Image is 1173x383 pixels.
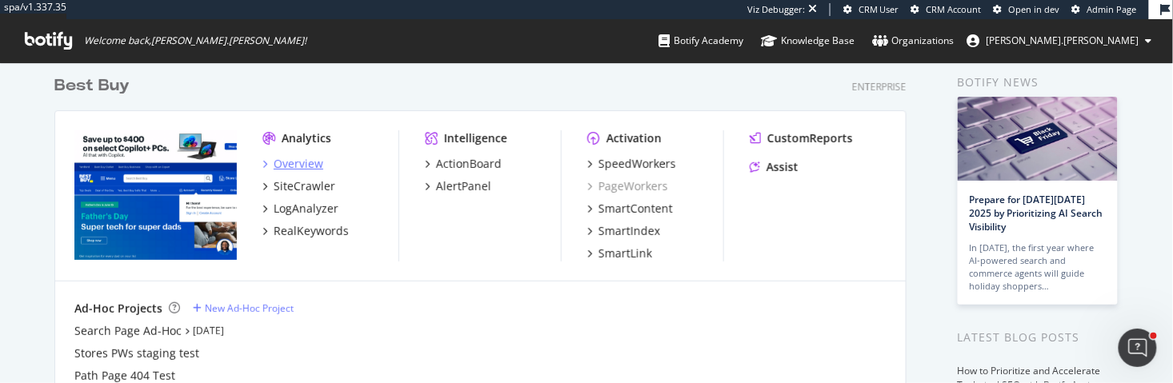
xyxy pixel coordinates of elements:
span: Open in dev [1009,3,1060,15]
a: Admin Page [1072,3,1137,16]
a: SmartLink [587,245,652,261]
span: CRM Account [927,3,982,15]
a: Best Buy [54,74,136,98]
a: RealKeywords [262,223,349,239]
a: CustomReports [750,130,853,146]
div: Botify Academy [659,33,743,49]
span: Welcome back, [PERSON_NAME].[PERSON_NAME] ! [84,34,306,47]
div: Assist [767,159,799,175]
div: Activation [607,130,662,146]
div: LogAnalyzer [274,201,338,217]
div: Knowledge Base [761,33,855,49]
div: Botify news [958,74,1119,91]
a: Prepare for [DATE][DATE] 2025 by Prioritizing AI Search Visibility [970,193,1103,233]
div: Viz Debugger: [747,3,805,16]
a: Search Page Ad-Hoc [74,323,182,339]
div: RealKeywords [274,223,349,239]
div: SmartLink [599,245,652,261]
div: SiteCrawler [274,178,335,194]
div: Enterprise [852,80,907,94]
a: Knowledge Base [761,19,855,62]
div: Latest Blog Posts [958,329,1119,346]
div: Overview [274,156,323,172]
a: SiteCrawler [262,178,335,194]
div: CustomReports [767,130,853,146]
a: Organizations [872,19,955,62]
a: Assist [750,159,799,175]
a: Botify Academy [659,19,743,62]
div: Best Buy [54,74,130,98]
div: Analytics [282,130,331,146]
a: AlertPanel [425,178,491,194]
a: New Ad-Hoc Project [193,301,294,315]
div: SmartIndex [599,223,660,239]
div: New Ad-Hoc Project [205,301,294,315]
span: christopher.hart [987,34,1139,47]
a: SmartContent [587,201,673,217]
a: ActionBoard [425,156,502,172]
a: LogAnalyzer [262,201,338,217]
div: SpeedWorkers [599,156,676,172]
div: Intelligence [444,130,507,146]
iframe: Intercom live chat [1119,329,1157,367]
img: bestbuy.com [74,130,237,260]
div: ActionBoard [436,156,502,172]
span: Admin Page [1087,3,1137,15]
img: Prepare for Black Friday 2025 by Prioritizing AI Search Visibility [958,97,1118,181]
a: SpeedWorkers [587,156,676,172]
div: AlertPanel [436,178,491,194]
a: PageWorkers [587,178,668,194]
span: CRM User [859,3,899,15]
div: Organizations [872,33,955,49]
a: Overview [262,156,323,172]
div: Ad-Hoc Projects [74,301,162,317]
a: Stores PWs staging test [74,345,199,361]
a: CRM Account [911,3,982,16]
div: In [DATE], the first year where AI-powered search and commerce agents will guide holiday shoppers… [970,241,1106,293]
a: [DATE] [193,324,224,337]
button: [PERSON_NAME].[PERSON_NAME] [955,28,1165,54]
a: CRM User [843,3,899,16]
div: SmartContent [599,201,673,217]
a: Open in dev [994,3,1060,16]
a: SmartIndex [587,223,660,239]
